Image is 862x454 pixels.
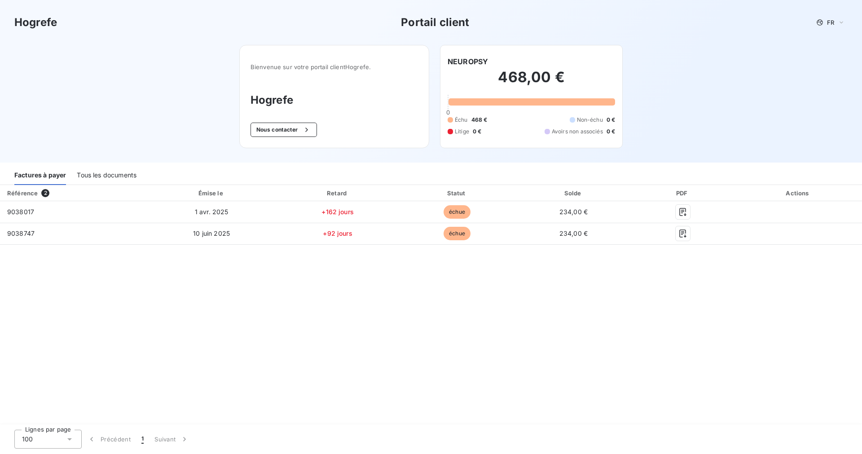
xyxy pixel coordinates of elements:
[400,189,515,198] div: Statut
[448,56,488,67] h6: NEUROPSY
[607,116,615,124] span: 0 €
[473,128,481,136] span: 0 €
[455,116,468,124] span: Échu
[251,63,418,71] span: Bienvenue sur votre portail client Hogrefe .
[607,128,615,136] span: 0 €
[251,123,317,137] button: Nous contacter
[22,435,33,444] span: 100
[401,14,469,31] h3: Portail client
[736,189,860,198] div: Actions
[559,229,588,237] span: 234,00 €
[471,116,488,124] span: 468 €
[323,229,352,237] span: +92 jours
[148,189,276,198] div: Émise le
[82,430,136,449] button: Précédent
[446,109,450,116] span: 0
[136,430,149,449] button: 1
[14,14,57,31] h3: Hogrefe
[577,116,603,124] span: Non-échu
[7,190,38,197] div: Référence
[41,189,49,197] span: 2
[7,229,35,237] span: 9038747
[14,166,66,185] div: Factures à payer
[77,166,136,185] div: Tous les documents
[279,189,396,198] div: Retard
[141,435,144,444] span: 1
[455,128,469,136] span: Litige
[7,208,34,216] span: 9038017
[193,229,230,237] span: 10 juin 2025
[321,208,354,216] span: +162 jours
[518,189,629,198] div: Solde
[444,227,471,240] span: échue
[251,92,418,108] h3: Hogrefe
[552,128,603,136] span: Avoirs non associés
[444,205,471,219] span: échue
[827,19,834,26] span: FR
[195,208,229,216] span: 1 avr. 2025
[633,189,733,198] div: PDF
[559,208,588,216] span: 234,00 €
[149,430,194,449] button: Suivant
[448,68,615,95] h2: 468,00 €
